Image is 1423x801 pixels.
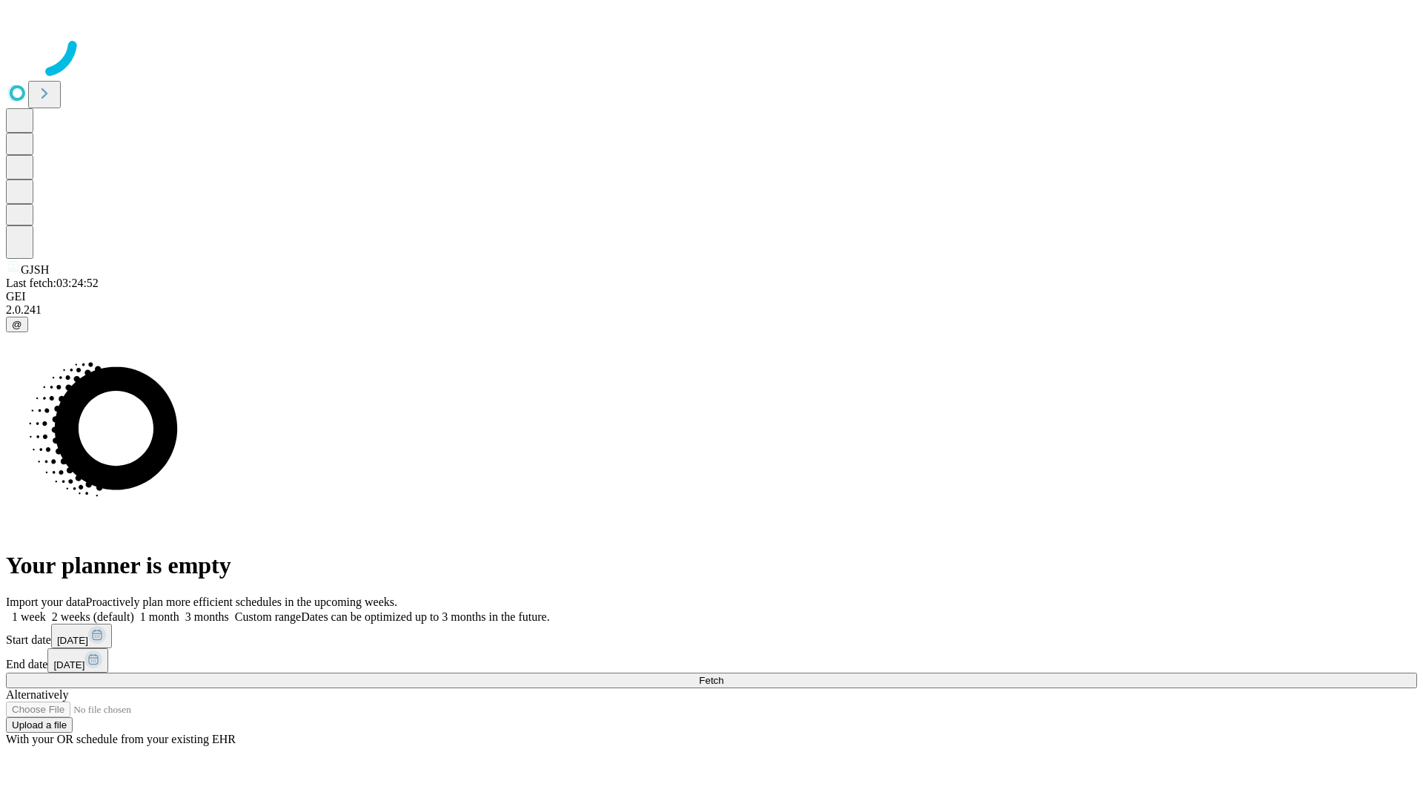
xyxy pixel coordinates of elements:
[21,263,49,276] span: GJSH
[6,317,28,332] button: @
[301,610,549,623] span: Dates can be optimized up to 3 months in the future.
[6,303,1417,317] div: 2.0.241
[6,624,1417,648] div: Start date
[235,610,301,623] span: Custom range
[6,717,73,733] button: Upload a file
[52,610,134,623] span: 2 weeks (default)
[6,277,99,289] span: Last fetch: 03:24:52
[53,659,84,670] span: [DATE]
[6,733,236,745] span: With your OR schedule from your existing EHR
[86,596,397,608] span: Proactively plan more efficient schedules in the upcoming weeks.
[57,635,88,646] span: [DATE]
[6,290,1417,303] div: GEI
[6,648,1417,673] div: End date
[6,596,86,608] span: Import your data
[47,648,108,673] button: [DATE]
[140,610,179,623] span: 1 month
[6,688,68,701] span: Alternatively
[51,624,112,648] button: [DATE]
[699,675,723,686] span: Fetch
[6,552,1417,579] h1: Your planner is empty
[12,610,46,623] span: 1 week
[185,610,229,623] span: 3 months
[12,319,22,330] span: @
[6,673,1417,688] button: Fetch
